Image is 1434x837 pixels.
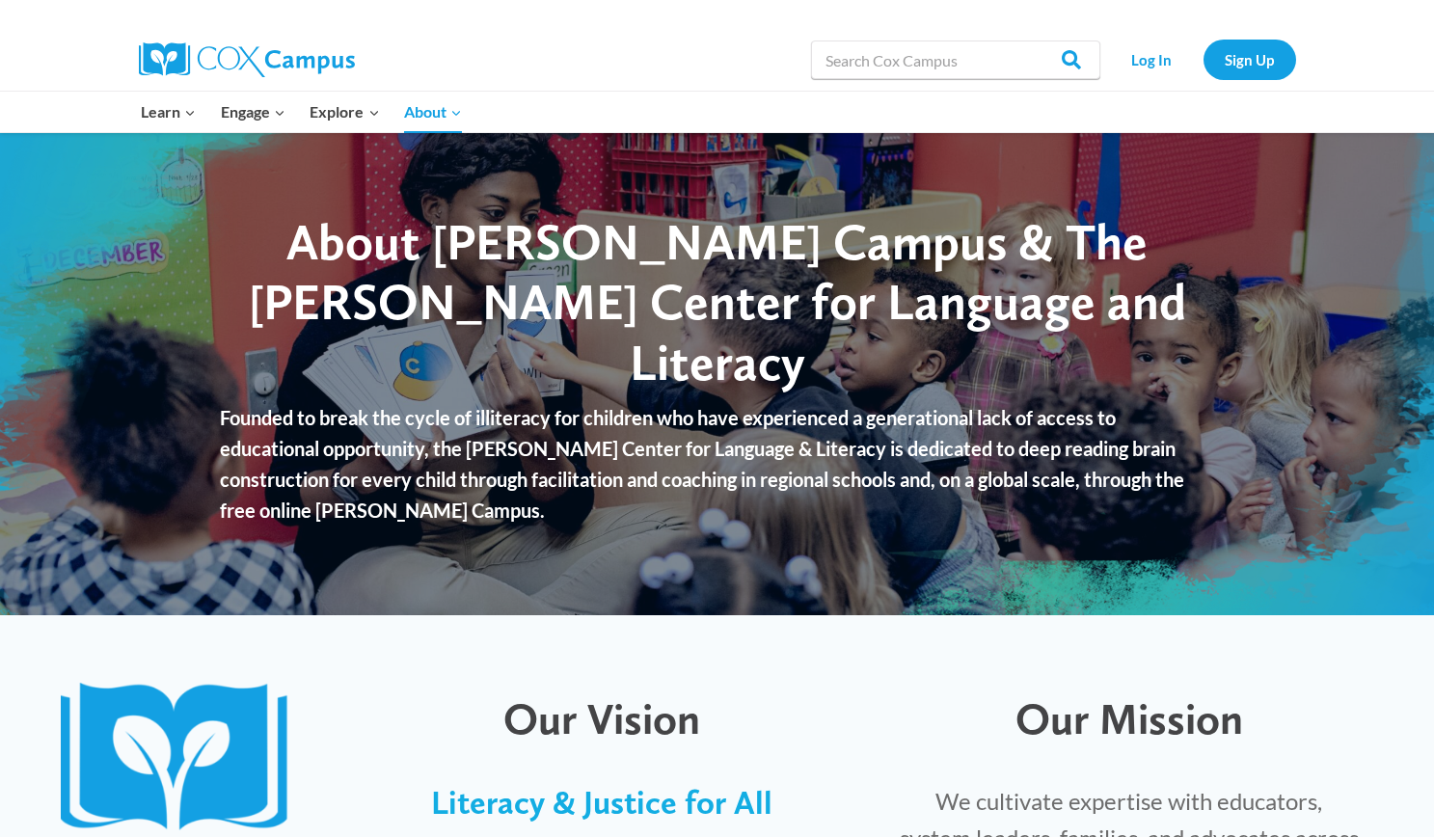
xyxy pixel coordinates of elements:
p: Founded to break the cycle of illiteracy for children who have experienced a generational lack of... [220,402,1214,526]
span: Engage [221,99,285,124]
img: Cox Campus [139,42,355,77]
a: Sign Up [1204,40,1296,79]
span: About [404,99,462,124]
nav: Primary Navigation [129,92,474,132]
span: Explore [310,99,379,124]
span: Literacy & Justice for All [431,783,772,822]
a: Log In [1110,40,1194,79]
input: Search Cox Campus [811,40,1100,79]
span: About [PERSON_NAME] Campus & The [PERSON_NAME] Center for Language and Literacy [249,211,1186,392]
span: Learn [141,99,196,124]
span: Our Mission [1015,692,1243,744]
img: CoxCampus-Logo_Book only [61,683,306,836]
span: Our Vision [503,692,700,744]
nav: Secondary Navigation [1110,40,1296,79]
